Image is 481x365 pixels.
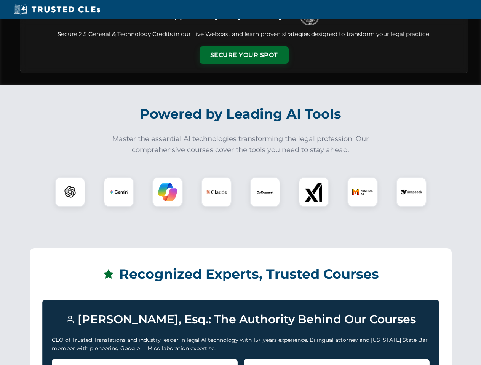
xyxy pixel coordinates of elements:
[29,30,459,39] p: Secure 2.5 General & Technology Credits in our Live Webcast and learn proven strategies designed ...
[352,181,373,203] img: Mistral AI Logo
[104,177,134,207] div: Gemini
[396,177,427,207] div: DeepSeek
[107,133,374,156] p: Master the essential AI technologies transforming the legal profession. Our comprehensive courses...
[158,182,177,202] img: Copilot Logo
[55,177,85,207] div: ChatGPT
[347,177,378,207] div: Mistral AI
[201,177,232,207] div: Claude
[200,46,289,64] button: Secure Your Spot
[52,336,430,353] p: CEO of Trusted Translations and industry leader in legal AI technology with 15+ years experience....
[299,177,329,207] div: xAI
[11,4,102,15] img: Trusted CLEs
[109,182,128,202] img: Gemini Logo
[401,181,422,203] img: DeepSeek Logo
[52,309,430,330] h3: [PERSON_NAME], Esq.: The Authority Behind Our Courses
[206,181,227,203] img: Claude Logo
[256,182,275,202] img: CoCounsel Logo
[30,101,452,127] h2: Powered by Leading AI Tools
[59,181,81,203] img: ChatGPT Logo
[152,177,183,207] div: Copilot
[304,182,323,202] img: xAI Logo
[42,261,439,287] h2: Recognized Experts, Trusted Courses
[250,177,280,207] div: CoCounsel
